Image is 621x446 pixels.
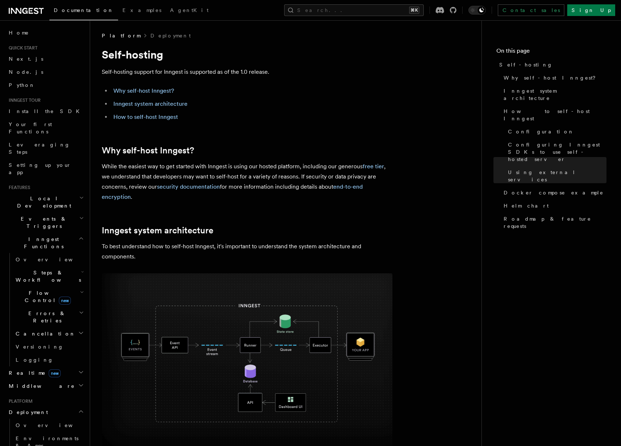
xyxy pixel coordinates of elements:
h4: On this page [496,47,606,58]
p: While the easiest way to get started with Inngest is using our hosted platform, including our gen... [102,161,392,202]
a: Why self-host Inngest? [113,87,174,94]
span: Deployment [6,409,48,416]
span: Helm chart [504,202,549,209]
span: Setting up your app [9,162,71,175]
span: Examples [122,7,161,13]
button: Middleware [6,379,85,393]
span: Features [6,185,30,190]
span: Roadmap & feature requests [504,215,606,230]
span: Node.js [9,69,43,75]
button: Errors & Retries [13,307,85,327]
span: Versioning [16,344,64,350]
button: Realtimenew [6,366,85,379]
span: Errors & Retries [13,310,79,324]
span: Flow Control [13,289,80,304]
a: Home [6,26,85,39]
a: Your first Functions [6,118,85,138]
p: To best understand how to self-host Inngest, it's important to understand the system architecture... [102,241,392,262]
a: Inngest system architecture [113,100,187,107]
span: Steps & Workflows [13,269,81,284]
p: Self-hosting support for Inngest is supported as of the 1.0 release. [102,67,392,77]
button: Cancellation [13,327,85,340]
a: Overview [13,419,85,432]
a: Inngest system architecture [102,225,213,236]
span: Events & Triggers [6,215,79,230]
button: Toggle dark mode [468,6,486,15]
span: AgentKit [170,7,209,13]
a: Logging [13,353,85,366]
a: AgentKit [166,2,213,20]
span: How to self-host Inngest [504,108,606,122]
button: Flow Controlnew [13,286,85,307]
span: Local Development [6,195,79,209]
span: Next.js [9,56,43,62]
a: Why self-host Inngest? [102,145,194,156]
span: Inngest system architecture [504,87,606,102]
span: Self-hosting [499,61,553,68]
a: Docker compose example [501,186,606,199]
a: Self-hosting [496,58,606,71]
div: Inngest Functions [6,253,85,366]
span: Leveraging Steps [9,142,70,155]
a: Why self-host Inngest? [501,71,606,84]
a: security documentation [157,183,220,190]
a: Helm chart [501,199,606,212]
span: Docker compose example [504,189,604,196]
h1: Self-hosting [102,48,392,61]
span: Configuration [508,128,574,135]
span: Platform [6,398,33,404]
span: Python [9,82,35,88]
span: Inngest tour [6,97,41,103]
span: Home [9,29,29,36]
span: Middleware [6,382,75,390]
a: Deployment [150,32,191,39]
a: Versioning [13,340,85,353]
span: Quick start [6,45,37,51]
a: free tier [363,163,384,170]
span: Configuring Inngest SDKs to use self-hosted server [508,141,606,163]
a: Node.js [6,65,85,79]
button: Search...⌘K [284,4,424,16]
span: Platform [102,32,140,39]
span: new [59,297,71,305]
a: Documentation [49,2,118,20]
a: Using external services [505,166,606,186]
a: Configuration [505,125,606,138]
a: Setting up your app [6,158,85,179]
a: Configuring Inngest SDKs to use self-hosted server [505,138,606,166]
button: Deployment [6,406,85,419]
span: Why self-host Inngest? [504,74,601,81]
a: How to self-host Inngest [113,113,178,120]
span: Overview [16,422,90,428]
a: Leveraging Steps [6,138,85,158]
span: Logging [16,357,53,363]
button: Steps & Workflows [13,266,85,286]
button: Events & Triggers [6,212,85,233]
span: Your first Functions [9,121,52,134]
span: Inngest Functions [6,236,78,250]
a: Roadmap & feature requests [501,212,606,233]
a: Next.js [6,52,85,65]
a: Python [6,79,85,92]
span: Install the SDK [9,108,84,114]
span: Cancellation [13,330,76,337]
a: Overview [13,253,85,266]
a: How to self-host Inngest [501,105,606,125]
kbd: ⌘K [409,7,419,14]
a: Inngest system architecture [501,84,606,105]
span: Documentation [54,7,114,13]
span: Using external services [508,169,606,183]
a: Examples [118,2,166,20]
button: Local Development [6,192,85,212]
a: Install the SDK [6,105,85,118]
span: Overview [16,257,90,262]
span: new [49,369,61,377]
button: Inngest Functions [6,233,85,253]
a: Sign Up [567,4,615,16]
span: Realtime [6,369,61,377]
a: Contact sales [498,4,564,16]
